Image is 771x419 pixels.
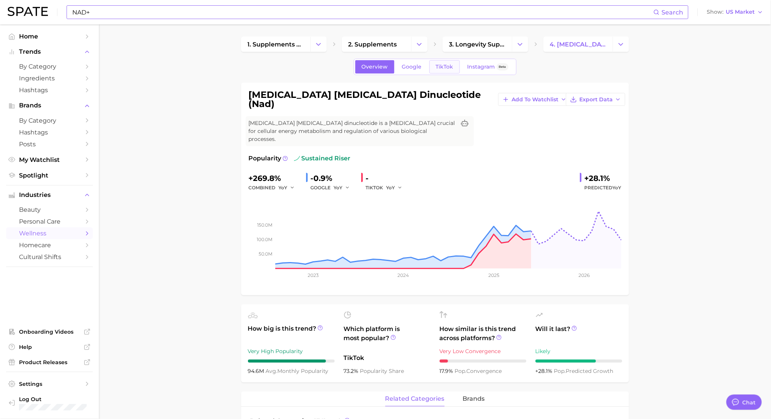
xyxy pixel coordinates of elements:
a: Hashtags [6,126,93,138]
span: beauty [19,206,80,213]
a: Product Releases [6,357,93,368]
tspan: 2026 [579,272,590,278]
button: Export Data [566,93,625,106]
span: Predicted [585,183,622,192]
abbr: popularity index [455,368,467,374]
span: Industries [19,192,80,198]
div: +269.8% [249,172,300,184]
div: 9 / 10 [248,360,335,363]
a: InstagramBeta [461,60,515,74]
span: Trends [19,48,80,55]
a: personal care [6,216,93,227]
span: TikTok [344,353,431,363]
span: Beta [499,64,506,70]
span: Product Releases [19,359,80,366]
div: - [366,172,408,184]
a: Overview [355,60,394,74]
span: 2. supplements [348,41,397,48]
span: Log Out [19,396,87,403]
span: by Category [19,117,80,124]
a: Help [6,341,93,353]
tspan: 2025 [488,272,499,278]
tspan: 2024 [397,272,409,278]
div: -0.9% [311,172,355,184]
button: Change Category [310,37,327,52]
span: Google [402,64,422,70]
a: Google [396,60,428,74]
span: 3. longevity supplements [449,41,506,48]
span: Settings [19,381,80,387]
span: Add to Watchlist [512,96,558,103]
a: beauty [6,204,93,216]
span: Hashtags [19,86,80,94]
span: 4. [MEDICAL_DATA] [MEDICAL_DATA] dinucleotide (nad) [550,41,606,48]
span: 73.2% [344,368,360,374]
span: brands [463,395,485,402]
a: Settings [6,378,93,390]
img: sustained riser [294,155,300,162]
a: by Category [6,61,93,72]
span: How big is this trend? [248,324,335,343]
tspan: 2023 [307,272,318,278]
span: My Watchlist [19,156,80,163]
span: Ingredients [19,75,80,82]
button: YoY [279,183,295,192]
span: Popularity [249,154,281,163]
span: [MEDICAL_DATA] [MEDICAL_DATA] dinucleotide is a [MEDICAL_DATA] crucial for cellular energy metabo... [249,119,456,143]
span: YoY [279,184,288,191]
a: Hashtags [6,84,93,96]
span: 94.6m [248,368,266,374]
span: Export Data [579,96,613,103]
span: 17.9% [440,368,455,374]
a: 1. supplements & ingestibles [241,37,310,52]
div: Likely [536,347,622,356]
span: +28.1% [536,368,554,374]
span: Spotlight [19,172,80,179]
a: Posts [6,138,93,150]
span: Will it last? [536,325,622,343]
span: cultural shifts [19,253,80,261]
span: Hashtags [19,129,80,136]
span: by Category [19,63,80,70]
span: Help [19,344,80,350]
span: YoY [386,184,395,191]
span: TikTok [436,64,453,70]
div: GOOGLE [311,183,355,192]
span: Instagram [467,64,495,70]
span: personal care [19,218,80,225]
button: Change Category [512,37,528,52]
div: TIKTOK [366,183,408,192]
button: ShowUS Market [705,7,765,17]
span: convergence [455,368,502,374]
button: Trends [6,46,93,58]
span: Posts [19,141,80,148]
button: Change Category [613,37,629,52]
span: sustained riser [294,154,351,163]
div: Very Low Convergence [440,347,526,356]
input: Search here for a brand, industry, or ingredient [72,6,653,19]
a: Ingredients [6,72,93,84]
a: TikTok [429,60,460,74]
span: Brands [19,102,80,109]
a: Spotlight [6,170,93,181]
span: How similar is this trend across platforms? [440,325,526,343]
a: 4. [MEDICAL_DATA] [MEDICAL_DATA] dinucleotide (nad) [544,37,613,52]
button: YoY [386,183,403,192]
h1: [MEDICAL_DATA] [MEDICAL_DATA] dinucleotide (nad) [249,90,492,109]
span: related categories [385,395,445,402]
span: Home [19,33,80,40]
button: Change Category [411,37,428,52]
button: Industries [6,189,93,201]
a: My Watchlist [6,154,93,166]
span: monthly popularity [266,368,329,374]
span: popularity share [360,368,404,374]
span: YoY [334,184,343,191]
a: Home [6,30,93,42]
div: Very High Popularity [248,347,335,356]
span: 1. supplements & ingestibles [248,41,304,48]
a: 2. supplements [342,37,411,52]
a: Log out. Currently logged in with e-mail nelmark.hm@pg.com. [6,393,93,413]
img: SPATE [8,7,48,16]
span: US Market [726,10,755,14]
a: by Category [6,115,93,126]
